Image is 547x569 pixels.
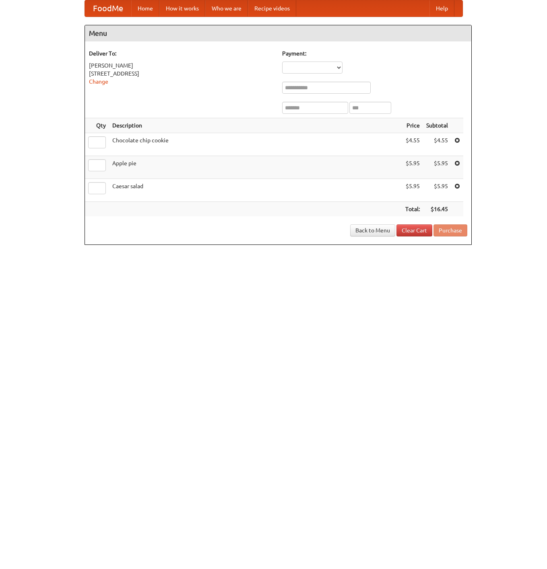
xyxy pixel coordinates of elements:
[429,0,454,16] a: Help
[89,49,274,58] h5: Deliver To:
[85,118,109,133] th: Qty
[423,118,451,133] th: Subtotal
[109,118,402,133] th: Description
[248,0,296,16] a: Recipe videos
[423,202,451,217] th: $16.45
[433,224,467,236] button: Purchase
[402,202,423,217] th: Total:
[109,156,402,179] td: Apple pie
[282,49,467,58] h5: Payment:
[350,224,395,236] a: Back to Menu
[85,0,131,16] a: FoodMe
[85,25,471,41] h4: Menu
[109,179,402,202] td: Caesar salad
[159,0,205,16] a: How it works
[402,133,423,156] td: $4.55
[205,0,248,16] a: Who we are
[109,133,402,156] td: Chocolate chip cookie
[402,179,423,202] td: $5.95
[89,62,274,70] div: [PERSON_NAME]
[423,156,451,179] td: $5.95
[131,0,159,16] a: Home
[423,179,451,202] td: $5.95
[89,70,274,78] div: [STREET_ADDRESS]
[396,224,432,236] a: Clear Cart
[423,133,451,156] td: $4.55
[89,78,108,85] a: Change
[402,118,423,133] th: Price
[402,156,423,179] td: $5.95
